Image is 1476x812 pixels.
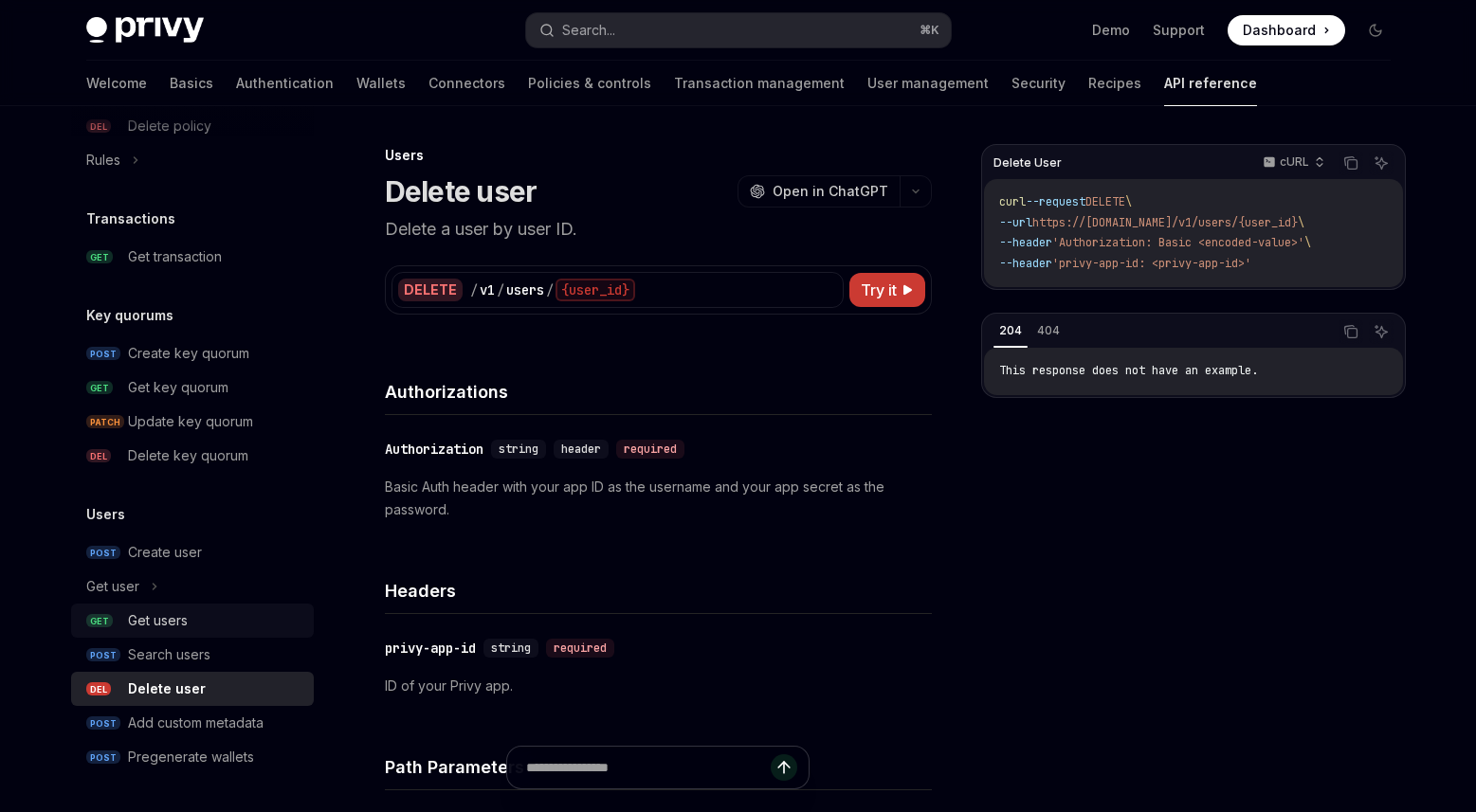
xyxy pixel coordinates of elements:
div: required [616,440,684,459]
span: \ [1298,215,1304,230]
span: PATCH [86,415,124,429]
a: Connectors [428,61,505,106]
span: \ [1125,194,1132,209]
button: Open in ChatGPT [738,175,900,208]
div: 404 [1031,319,1066,342]
div: Get users [128,609,188,632]
div: / [470,280,478,299]
div: 204 [993,319,1028,342]
span: Delete User [993,155,1062,171]
div: Search users [128,643,210,666]
button: cURL [1252,147,1333,179]
div: {user_id} [556,279,635,301]
button: Copy the contents from the code block [1339,319,1363,344]
span: POST [86,648,120,662]
button: Send message [771,754,797,781]
span: --request [1026,194,1085,209]
span: POST [86,716,120,731]
span: POST [86,347,120,361]
button: Ask AI [1369,151,1394,175]
span: Open in ChatGPT [773,182,888,201]
button: Copy the contents from the code block [1339,151,1363,175]
div: v1 [480,280,495,299]
div: Delete key quorum [128,444,248,467]
a: Dashboard [1228,15,1345,45]
span: --header [999,256,1052,271]
span: ⌘ K [920,23,939,38]
div: Authorization [385,440,483,459]
a: Policies & controls [528,61,651,106]
p: Delete a user by user ID. [385,216,932,243]
span: \ [1304,235,1311,250]
button: Search...⌘K [526,13,951,47]
div: Users [385,146,932,165]
div: required [546,639,614,658]
h5: Transactions [86,208,175,230]
div: / [497,280,504,299]
div: Get transaction [128,245,222,268]
div: users [506,280,544,299]
div: Add custom metadata [128,712,264,734]
span: GET [86,614,113,628]
a: Wallets [356,61,406,106]
p: ID of your Privy app. [385,675,932,697]
a: Welcome [86,61,147,106]
div: Create user [128,541,202,564]
a: DELDelete key quorum [71,439,314,473]
p: Basic Auth header with your app ID as the username and your app secret as the password. [385,476,932,521]
a: API reference [1164,61,1257,106]
span: This response does not have an example. [999,363,1258,378]
a: POSTSearch users [71,638,314,672]
h4: Authorizations [385,379,932,405]
a: Transaction management [674,61,845,106]
span: DEL [86,682,111,696]
div: Get key quorum [128,376,228,399]
span: DEL [86,449,111,463]
a: GETGet key quorum [71,370,314,405]
span: --url [999,215,1032,230]
a: Security [1011,61,1066,106]
a: GETGet users [71,604,314,638]
div: Search... [562,19,615,42]
span: GET [86,381,113,395]
button: Try it [849,273,925,307]
a: DELDelete user [71,672,314,706]
span: 'privy-app-id: <privy-app-id>' [1052,256,1251,271]
a: GETGet transaction [71,240,314,274]
a: Basics [170,61,213,106]
div: / [546,280,554,299]
span: --header [999,235,1052,250]
span: https://[DOMAIN_NAME]/v1/users/{user_id} [1032,215,1298,230]
h4: Headers [385,578,932,604]
span: Dashboard [1243,21,1316,40]
div: Pregenerate wallets [128,746,254,768]
div: Get user [86,575,139,598]
p: cURL [1280,154,1309,170]
button: Toggle dark mode [1360,15,1391,45]
h5: Users [86,503,125,526]
span: DELETE [1085,194,1125,209]
a: POSTCreate key quorum [71,336,314,370]
a: POSTPregenerate wallets [71,740,314,774]
a: Demo [1092,21,1130,40]
div: privy-app-id [385,639,476,658]
div: Update key quorum [128,410,253,433]
h5: Key quorums [86,304,173,327]
span: POST [86,546,120,560]
div: Delete user [128,677,206,700]
div: DELETE [398,279,463,301]
span: Try it [861,279,897,301]
h1: Delete user [385,174,538,208]
img: dark logo [86,17,204,44]
a: Authentication [236,61,334,106]
span: POST [86,750,120,765]
div: Create key quorum [128,342,249,365]
span: 'Authorization: Basic <encoded-value>' [1052,235,1304,250]
span: string [499,442,538,457]
button: Ask AI [1369,319,1394,344]
a: Recipes [1088,61,1141,106]
a: PATCHUpdate key quorum [71,405,314,439]
a: POSTAdd custom metadata [71,706,314,740]
span: curl [999,194,1026,209]
a: User management [867,61,989,106]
